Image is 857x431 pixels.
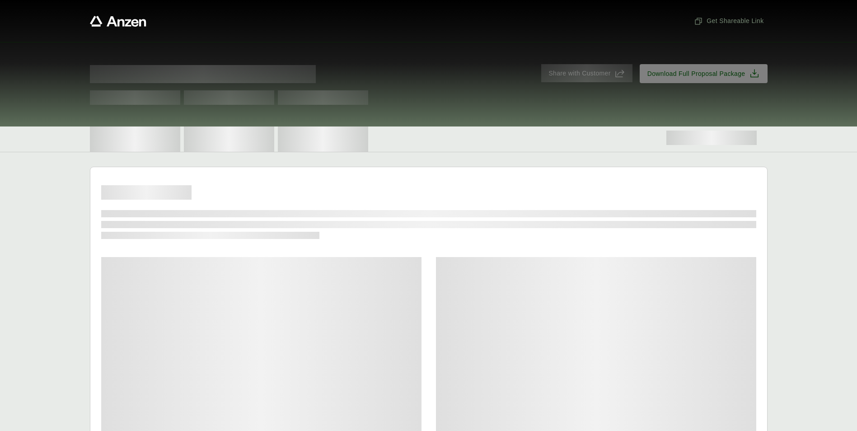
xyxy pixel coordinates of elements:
span: Test [184,90,274,105]
span: Get Shareable Link [694,16,763,26]
button: Get Shareable Link [690,13,767,29]
span: Proposal for [90,65,316,83]
span: Test [90,90,180,105]
a: Anzen website [90,16,146,27]
span: Test [278,90,368,105]
span: Share with Customer [548,69,610,78]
